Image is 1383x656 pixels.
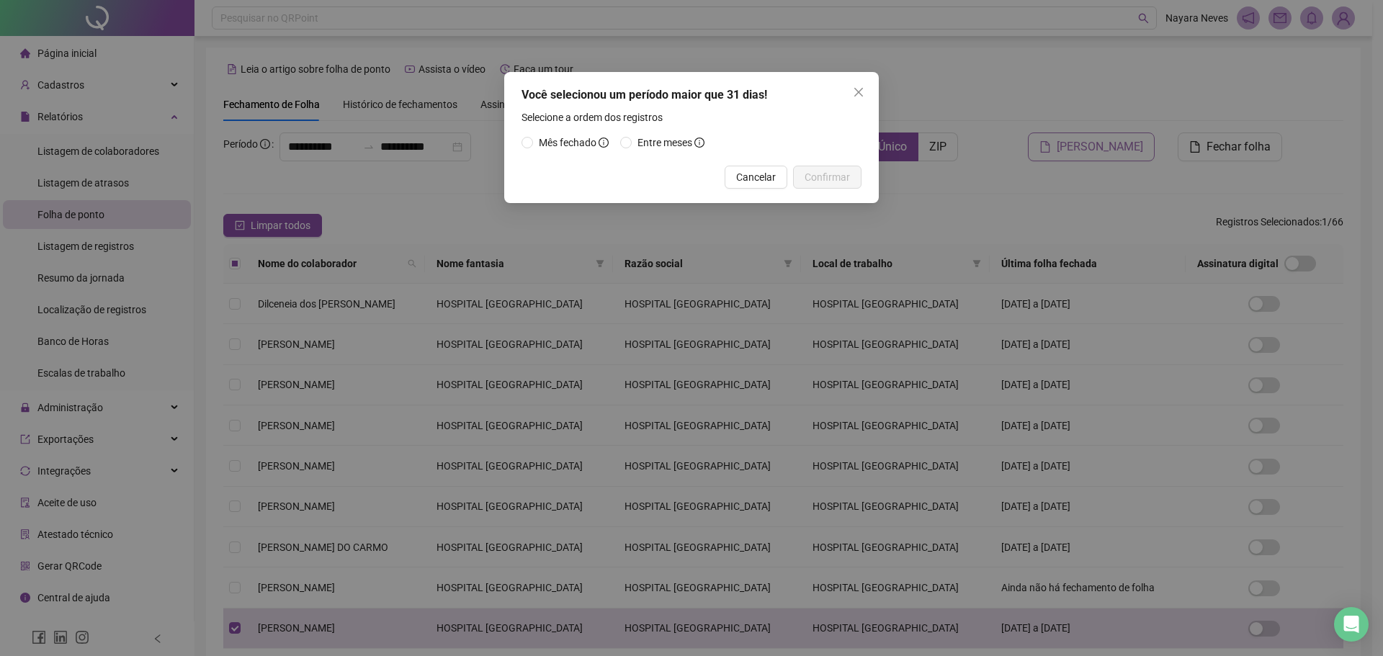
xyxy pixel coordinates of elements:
div: Você selecionou um período maior que 31 dias! [522,86,861,104]
span: info-circle [694,138,704,148]
div: Open Intercom Messenger [1334,607,1369,642]
span: close [853,86,864,98]
span: Mês fechado [539,137,596,148]
label: Selecione a ordem dos registros [522,109,672,125]
button: Close [847,81,870,104]
button: Confirmar [793,166,861,189]
button: Cancelar [725,166,787,189]
span: Entre meses [637,137,692,148]
span: Cancelar [736,169,776,185]
span: info-circle [599,138,609,148]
